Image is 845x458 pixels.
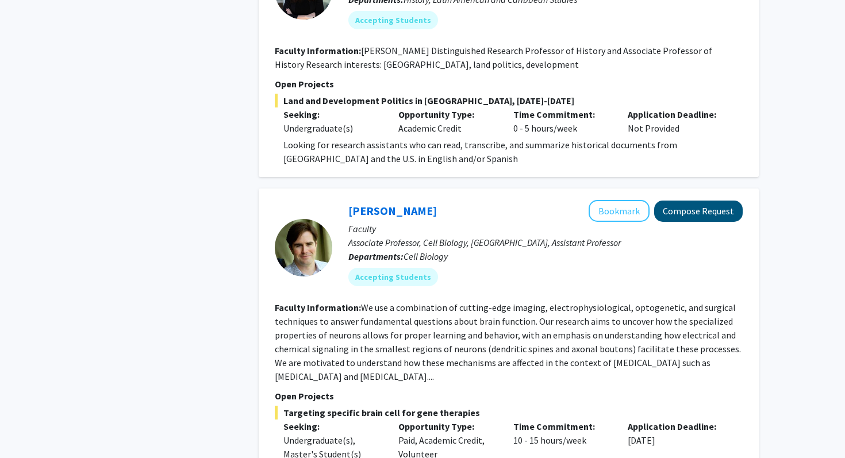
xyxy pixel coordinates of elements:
p: Open Projects [275,389,743,403]
button: Compose Request to Matt Rowan [654,201,743,222]
p: Open Projects [275,77,743,91]
p: Application Deadline: [628,419,725,433]
span: Land and Development Politics in [GEOGRAPHIC_DATA], [DATE]-[DATE] [275,94,743,107]
mat-chip: Accepting Students [348,268,438,286]
div: Undergraduate(s) [283,121,381,135]
div: 0 - 5 hours/week [505,107,620,135]
p: Seeking: [283,107,381,121]
span: Targeting specific brain cell for gene therapies [275,406,743,419]
a: [PERSON_NAME] [348,203,437,218]
div: Not Provided [619,107,734,135]
fg-read-more: We use a combination of cutting-edge imaging, electrophysiological, optogenetic, and surgical tec... [275,302,741,382]
p: Seeking: [283,419,381,433]
b: Departments: [348,251,404,262]
iframe: Chat [9,406,49,449]
span: Cell Biology [404,251,448,262]
p: Opportunity Type: [398,419,496,433]
p: Opportunity Type: [398,107,496,121]
button: Add Matt Rowan to Bookmarks [589,200,650,222]
p: Faculty [348,222,743,236]
mat-chip: Accepting Students [348,11,438,29]
b: Faculty Information: [275,45,361,56]
p: Application Deadline: [628,107,725,121]
fg-read-more: [PERSON_NAME] Distinguished Research Professor of History and Associate Professor of History Rese... [275,45,712,70]
p: Time Commitment: [513,419,611,433]
div: Academic Credit [390,107,505,135]
p: Looking for research assistants who can read, transcribe, and summarize historical documents from... [283,138,743,166]
b: Faculty Information: [275,302,361,313]
p: Time Commitment: [513,107,611,121]
p: Associate Professor, Cell Biology, [GEOGRAPHIC_DATA], Assistant Professor [348,236,743,249]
